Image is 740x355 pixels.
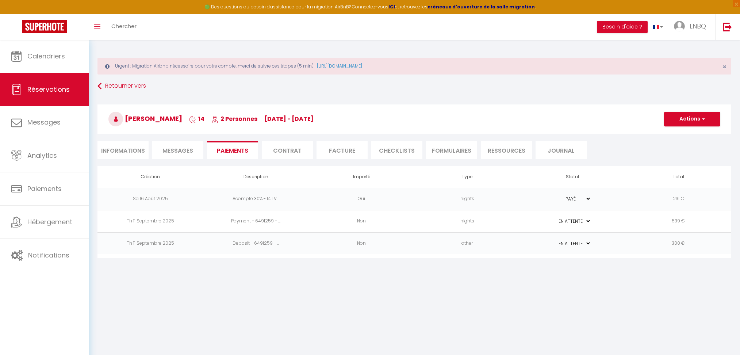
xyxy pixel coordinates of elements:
[22,20,67,33] img: Super Booking
[722,62,726,71] span: ×
[668,14,715,40] a: ... LNBQ
[626,210,731,232] td: 539 €
[626,188,731,210] td: 231 €
[111,22,137,30] span: Chercher
[309,166,414,188] th: Importé
[97,58,731,75] div: Urgent : Migration Airbnb nécessaire pour votre compte, merci de suivre ces étapes (5 min) -
[690,22,706,31] span: LNBQ
[27,151,57,160] span: Analytics
[27,51,65,61] span: Calendriers
[371,141,422,159] li: CHECKLISTS
[203,210,308,232] td: Payment - 6491259 - ...
[264,115,314,123] span: [DATE] - [DATE]
[97,166,203,188] th: Création
[414,232,520,255] td: other
[309,188,414,210] td: Oui
[722,64,726,70] button: Close
[97,232,203,255] td: Th 11 Septembre 2025
[317,63,362,69] a: [URL][DOMAIN_NAME]
[664,112,720,126] button: Actions
[597,21,648,33] button: Besoin d'aide ?
[203,188,308,210] td: Acompte 30% - 14.1 V...
[414,188,520,210] td: nights
[426,141,477,159] li: FORMULAIRES
[262,141,313,159] li: Contrat
[388,4,395,10] a: ICI
[203,232,308,255] td: Deposit - 6491259 - ...
[414,166,520,188] th: Type
[97,80,731,93] a: Retourner vers
[97,210,203,232] td: Th 11 Septembre 2025
[203,166,308,188] th: Description
[723,22,732,31] img: logout
[317,141,368,159] li: Facture
[108,114,182,123] span: [PERSON_NAME]
[28,251,69,260] span: Notifications
[211,115,257,123] span: 2 Personnes
[106,14,142,40] a: Chercher
[414,210,520,232] td: nights
[626,232,731,255] td: 300 €
[709,322,735,350] iframe: Chat
[674,21,685,32] img: ...
[520,166,625,188] th: Statut
[427,4,535,10] a: créneaux d'ouverture de la salle migration
[536,141,587,159] li: Journal
[189,115,204,123] span: 14
[309,232,414,255] td: Non
[207,141,258,159] li: Paiements
[27,217,72,226] span: Hébergement
[481,141,532,159] li: Ressources
[97,141,149,159] li: Informations
[309,210,414,232] td: Non
[97,188,203,210] td: Sa 16 Août 2025
[626,166,731,188] th: Total
[27,85,70,94] span: Réservations
[27,184,62,193] span: Paiements
[162,146,193,155] span: Messages
[27,118,61,127] span: Messages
